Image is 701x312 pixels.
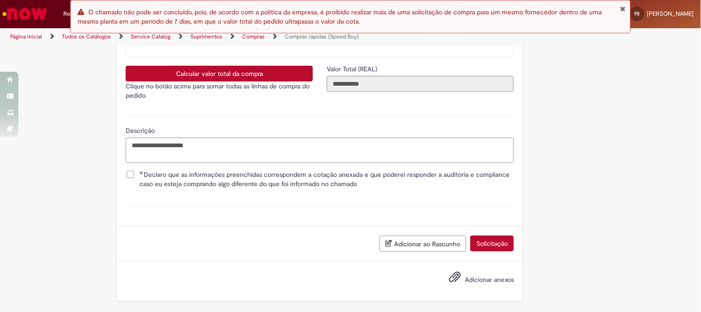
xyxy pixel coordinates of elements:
[285,33,359,40] a: Compras rápidas (Speed Buy)
[446,268,463,290] button: Adicionar anexos
[327,65,379,73] span: Somente leitura - Valor Total (REAL)
[1,5,49,23] img: ServiceNow
[635,11,640,17] span: FS
[327,64,379,74] label: Somente leitura - Valor Total (REAL)
[126,137,514,162] textarea: Descrição
[126,81,313,100] p: Clique no botão acima para somar todas as linhas de compra do pedido.
[10,33,42,40] a: Página inicial
[647,10,694,18] span: [PERSON_NAME]
[470,236,514,251] button: Solicitação
[7,28,460,45] ul: Trilhas de página
[140,170,514,188] span: Declaro que as informações preenchidas correspondem a cotação anexada e que poderei responder a a...
[63,9,96,19] span: Requisições
[131,33,171,40] a: Service Catalog
[465,275,514,284] span: Adicionar anexos
[140,171,144,175] span: Obrigatório Preenchido
[126,126,157,135] span: Descrição
[242,33,265,40] a: Compras
[620,5,626,12] button: Fechar Notificação
[190,33,222,40] a: Suprimentos
[78,8,602,25] span: O chamado não pode ser concluído, pois, de acordo com a política da empresa, é proibido realizar ...
[62,33,111,40] a: Todos os Catálogos
[327,76,514,92] input: Valor Total (REAL)
[379,236,466,252] button: Adicionar ao Rascunho
[126,66,313,81] button: Calcular valor total da compra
